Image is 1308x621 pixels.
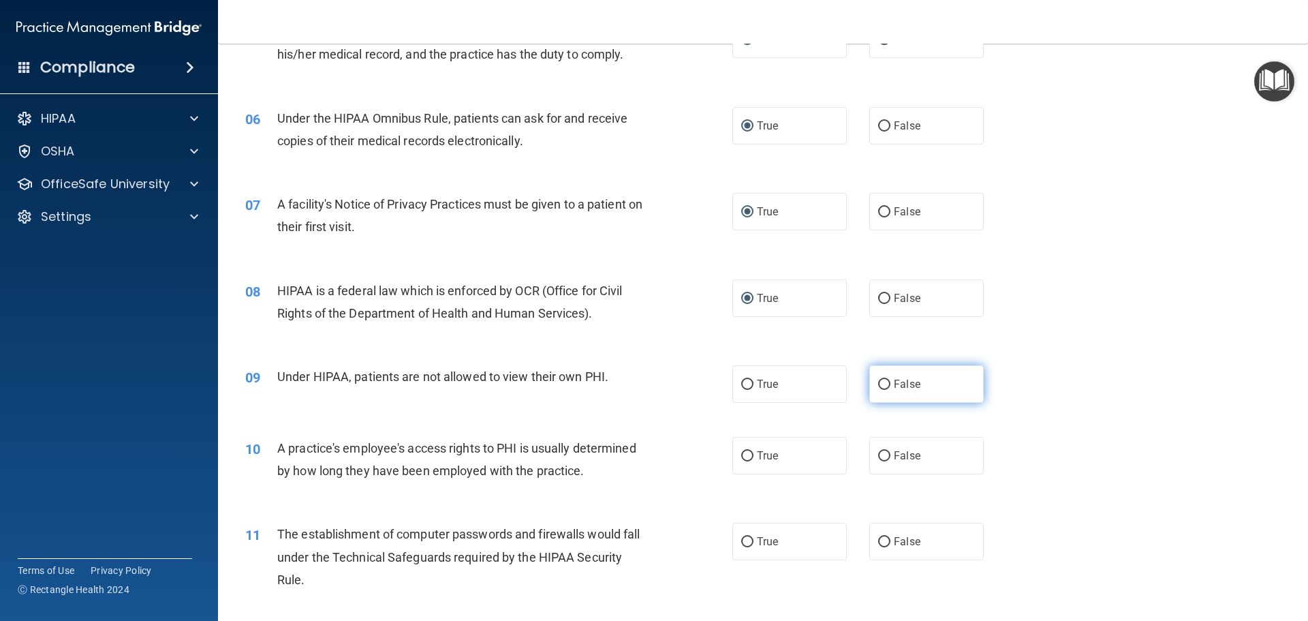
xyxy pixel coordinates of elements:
[894,119,920,132] span: False
[757,119,778,132] span: True
[245,197,260,213] span: 07
[40,58,135,77] h4: Compliance
[741,451,753,461] input: True
[757,378,778,391] span: True
[878,380,890,390] input: False
[878,294,890,304] input: False
[878,537,890,547] input: False
[741,537,753,547] input: True
[741,294,753,304] input: True
[41,110,76,127] p: HIPAA
[741,380,753,390] input: True
[878,121,890,132] input: False
[18,583,129,596] span: Ⓒ Rectangle Health 2024
[277,441,636,478] span: A practice's employee's access rights to PHI is usually determined by how long they have been emp...
[245,441,260,457] span: 10
[41,209,91,225] p: Settings
[878,451,890,461] input: False
[894,378,920,391] span: False
[757,205,778,218] span: True
[894,205,920,218] span: False
[741,121,753,132] input: True
[277,284,623,320] span: HIPAA is a federal law which is enforced by OCR (Office for Civil Rights of the Department of Hea...
[277,197,642,234] span: A facility's Notice of Privacy Practices must be given to a patient on their first visit.
[41,176,170,192] p: OfficeSafe University
[16,14,202,42] img: PMB logo
[757,292,778,305] span: True
[878,207,890,217] input: False
[757,535,778,548] span: True
[41,143,75,160] p: OSHA
[894,535,920,548] span: False
[245,284,260,300] span: 08
[245,111,260,127] span: 06
[16,143,198,160] a: OSHA
[1254,61,1294,102] button: Open Resource Center
[277,527,640,586] span: The establishment of computer passwords and firewalls would fall under the Technical Safeguards r...
[277,111,627,148] span: Under the HIPAA Omnibus Rule, patients can ask for and receive copies of their medical records el...
[16,176,198,192] a: OfficeSafe University
[16,209,198,225] a: Settings
[18,564,74,577] a: Terms of Use
[894,449,920,462] span: False
[741,207,753,217] input: True
[277,369,608,384] span: Under HIPAA, patients are not allowed to view their own PHI.
[894,292,920,305] span: False
[245,527,260,543] span: 11
[245,369,260,386] span: 09
[757,449,778,462] span: True
[91,564,152,577] a: Privacy Policy
[16,110,198,127] a: HIPAA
